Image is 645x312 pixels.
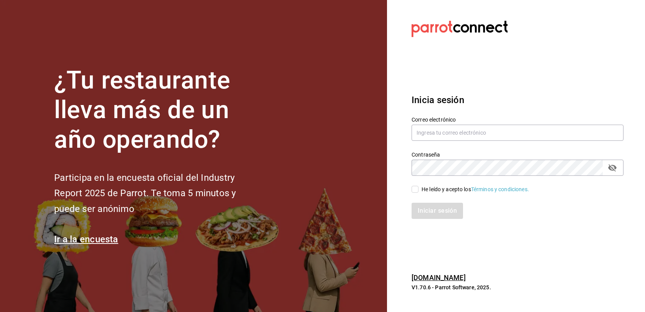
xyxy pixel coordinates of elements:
[412,274,466,282] a: [DOMAIN_NAME]
[54,234,118,245] a: Ir a la encuesta
[412,125,623,141] input: Ingresa tu correo electrónico
[54,170,261,217] h2: Participa en la encuesta oficial del Industry Report 2025 de Parrot. Te toma 5 minutos y puede se...
[412,117,623,122] label: Correo electrónico
[606,161,619,174] button: passwordField
[412,152,623,157] label: Contraseña
[54,66,261,154] h1: ¿Tu restaurante lleva más de un año operando?
[412,93,618,107] h3: Inicia sesión
[412,284,618,291] p: V1.70.6 - Parrot Software, 2025.
[471,186,529,192] a: Términos y condiciones.
[422,185,529,194] div: He leído y acepto los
